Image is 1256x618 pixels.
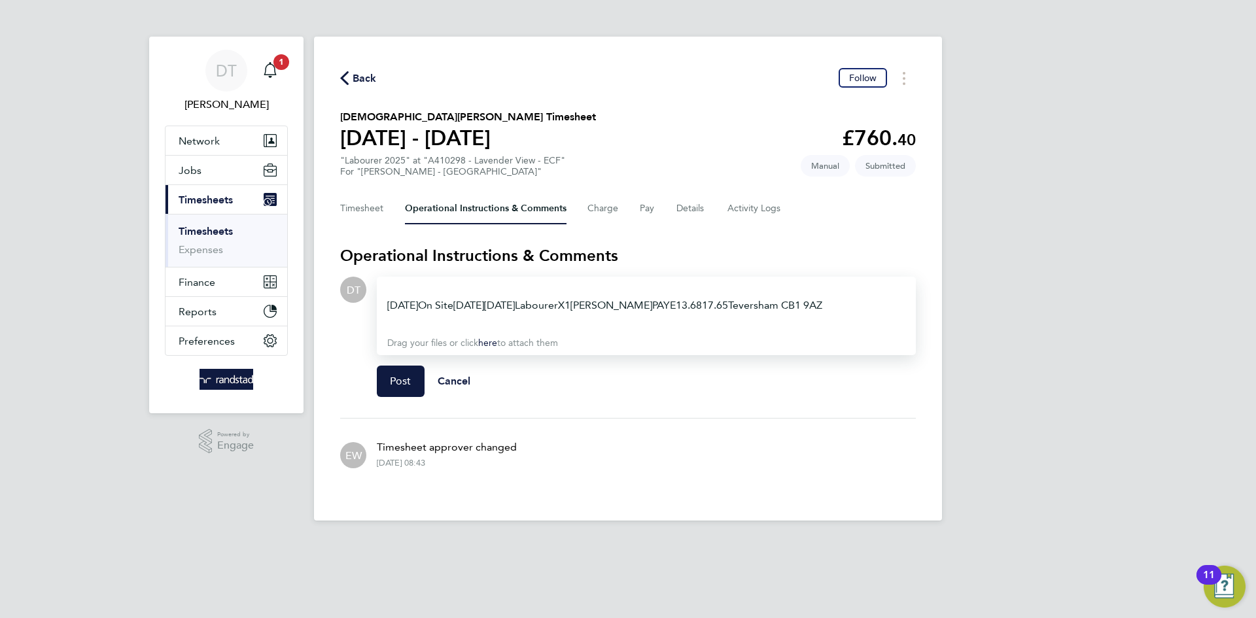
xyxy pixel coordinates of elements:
span: Reports [179,305,217,318]
a: Powered byEngage [199,429,254,454]
span: 40 [898,130,916,149]
a: Go to home page [165,369,288,390]
button: Finance [166,267,287,296]
h2: [DEMOGRAPHIC_DATA][PERSON_NAME] Timesheet [340,109,596,125]
a: DT[PERSON_NAME] [165,50,288,112]
td: [DATE] [484,298,515,313]
td: 17.65 [702,298,728,313]
span: Finance [179,276,215,288]
td: [PERSON_NAME] [570,298,652,313]
div: 11 [1203,575,1215,592]
span: Powered by [217,429,254,440]
span: This timesheet is Submitted. [855,155,916,177]
span: Back [353,71,377,86]
span: Engage [217,440,254,451]
td: Labourer [515,298,558,313]
span: This timesheet was manually created. [801,155,850,177]
span: DT [347,283,360,297]
td: [DATE] [387,298,418,313]
span: Post [390,375,411,388]
h3: Operational Instructions & Comments [340,245,916,266]
td: X1 [558,298,570,313]
button: Timesheets Menu [892,68,916,88]
span: Network [179,135,220,147]
span: Preferences [179,335,235,347]
button: Open Resource Center, 11 new notifications [1204,566,1246,608]
span: Cancel [438,375,471,387]
button: Details [676,193,706,224]
app-decimal: £760. [842,126,916,150]
a: Expenses [179,243,223,256]
button: Cancel [425,366,484,397]
span: Follow [849,72,877,84]
div: For "[PERSON_NAME] - [GEOGRAPHIC_DATA]" [340,166,565,177]
div: [DATE] 08:43 [377,458,425,468]
a: here [478,337,497,349]
button: Activity Logs [727,193,782,224]
div: "Labourer 2025" at "A410298 - Lavender View - ECF" [340,155,565,177]
span: Jobs [179,164,201,177]
td: 13.68 [676,298,702,313]
button: Jobs [166,156,287,184]
span: Drag your files or click to attach them [387,337,558,349]
button: Network [166,126,287,155]
div: Timesheets [166,214,287,267]
nav: Main navigation [149,37,304,413]
span: Daniel Tisseyre [165,97,288,112]
span: DT [216,62,237,79]
button: Timesheets [166,185,287,214]
button: Reports [166,297,287,326]
p: Timesheet approver changed [377,439,517,455]
button: Preferences [166,326,287,355]
button: Post [377,366,425,397]
a: Timesheets [179,225,233,237]
img: randstad-logo-retina.png [200,369,254,390]
button: Charge [587,193,619,224]
div: Daniel Tisseyre [340,277,366,303]
td: [DATE] [453,298,484,313]
button: Operational Instructions & Comments [405,193,567,224]
button: Timesheet [340,193,384,224]
button: Pay [640,193,655,224]
h1: [DATE] - [DATE] [340,125,596,151]
span: EW [345,448,362,462]
td: On Site [418,298,453,313]
span: Timesheets [179,194,233,206]
button: Follow [839,68,887,88]
td: Teversham CB1 9AZ [728,298,822,313]
div: Emma Wells [340,442,366,468]
span: 1 [273,54,289,70]
button: Back [340,70,377,86]
a: 1 [257,50,283,92]
td: PAYE [652,298,676,313]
